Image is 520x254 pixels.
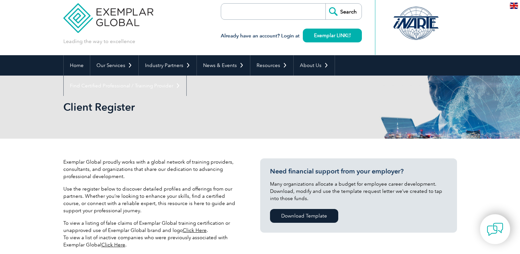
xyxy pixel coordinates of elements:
[510,3,518,9] img: en
[64,55,90,76] a: Home
[294,55,335,76] a: About Us
[221,32,362,40] h3: Already have an account? Login at
[347,34,351,37] img: open_square.png
[197,55,250,76] a: News & Events
[183,227,207,233] a: Click Here
[270,180,447,202] p: Many organizations allocate a budget for employee career development. Download, modify and use th...
[270,167,447,175] h3: Need financial support from your employer?
[487,221,503,238] img: contact-chat.png
[63,219,240,248] p: To view a listing of false claims of Exemplar Global training certification or unapproved use of ...
[325,4,362,19] input: Search
[63,185,240,214] p: Use the register below to discover detailed profiles and offerings from our partners. Whether you...
[270,209,338,223] a: Download Template
[63,38,135,45] p: Leading the way to excellence
[101,242,125,248] a: Click Here
[64,76,186,96] a: Find Certified Professional / Training Provider
[250,55,293,76] a: Resources
[63,158,240,180] p: Exemplar Global proudly works with a global network of training providers, consultants, and organ...
[139,55,197,76] a: Industry Partners
[303,29,362,42] a: Exemplar LINK
[90,55,138,76] a: Our Services
[63,102,339,112] h2: Client Register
